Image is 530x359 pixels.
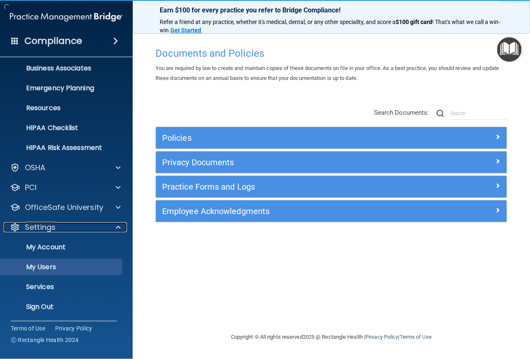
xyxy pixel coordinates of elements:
[5,64,119,72] p: Business Associates
[374,109,429,116] span: Search Documents:
[10,222,121,232] a: Settings
[170,27,202,34] a: Get Started
[5,104,119,112] p: Resources
[5,144,119,152] p: HIPAA Risk Assessment
[11,336,79,344] span: Ⓒ Rectangle Health 2024
[162,156,501,169] a: Privacy Documents
[11,324,45,332] a: Terms of Use
[162,158,413,167] h5: Privacy Documents
[162,180,501,193] a: Practice Forms and Logs
[450,107,507,120] input: Search
[5,303,119,311] p: Sign Out
[5,263,119,271] p: My Users
[156,65,499,81] span: You are required by law to create and maintain copies of these documents on file in your office. ...
[162,131,501,145] a: Policies
[55,324,92,332] a: Privacy Policy
[156,48,507,59] h4: Documents and Policies
[497,37,522,62] button: Open Resource Center
[160,19,500,34] span: ! That's what we call a win-win.
[437,110,444,117] img: ic-search.3b580494.png
[170,27,201,34] strong: Get Started
[25,202,103,212] p: OfficeSafe University
[5,243,119,251] p: My Account
[180,324,483,350] div: Copyright © All rights reserved 2025 @ Rectangle Health | |
[5,84,119,92] p: Emergency Planning
[160,6,503,14] p: Earn $100 for every practice you refer to Bridge Compliance!
[162,182,413,191] h5: Practice Forms and Logs
[25,163,46,173] p: OSHA
[10,183,121,193] a: PCI
[162,207,413,216] h5: Employee Acknowledgments
[10,9,123,25] img: PMB logo
[5,283,119,291] p: Services
[365,334,398,340] a: Privacy Policy
[25,222,56,232] p: Settings
[162,133,413,142] h5: Policies
[24,35,82,47] h4: Compliance
[160,19,396,25] span: Refer a friend at any practice, whether it's medical, dental, or any other speciality, and score a
[10,163,121,173] a: OSHA
[400,334,432,340] a: Terms of Use
[5,124,119,132] p: HIPAA Checklist
[10,202,121,212] a: OfficeSafe University
[396,19,432,25] strong: $100 gift card
[25,183,36,193] p: PCI
[162,205,501,218] a: Employee Acknowledgments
